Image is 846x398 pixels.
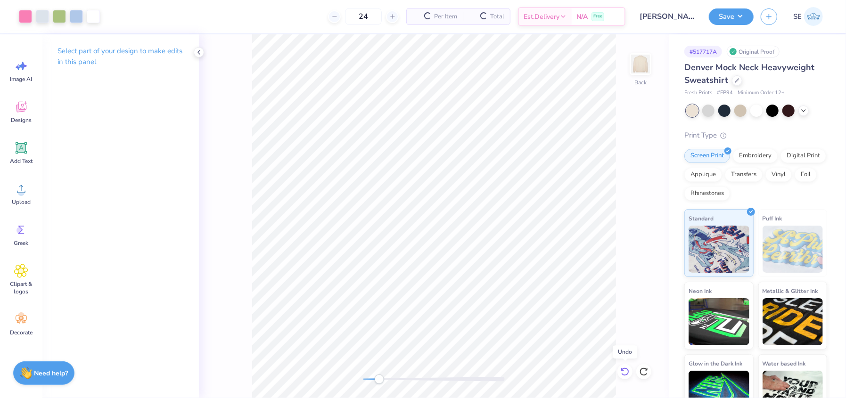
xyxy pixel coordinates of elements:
span: Add Text [10,157,33,165]
span: Clipart & logos [6,280,37,295]
span: Greek [14,239,29,247]
span: # FP94 [717,89,733,97]
div: Foil [795,168,817,182]
div: # 517717A [684,46,722,57]
img: Metallic & Glitter Ink [763,298,823,345]
img: Shirley Evaleen B [804,7,823,26]
span: Denver Mock Neck Heavyweight Sweatshirt [684,62,814,86]
img: Back [631,55,650,73]
div: Vinyl [765,168,792,182]
span: Per Item [434,12,457,22]
span: Image AI [10,75,33,83]
span: Minimum Order: 12 + [738,89,785,97]
div: Back [634,78,647,87]
span: Fresh Prints [684,89,712,97]
span: Puff Ink [763,213,782,223]
span: Designs [11,116,32,124]
span: Water based Ink [763,358,806,368]
span: Glow in the Dark Ink [689,358,742,368]
input: – – [345,8,382,25]
div: Undo [613,345,637,358]
div: Screen Print [684,149,730,163]
span: Metallic & Glitter Ink [763,286,818,296]
div: Rhinestones [684,187,730,201]
img: Puff Ink [763,226,823,273]
span: SE [793,11,802,22]
div: Accessibility label [375,374,384,384]
div: Transfers [725,168,763,182]
p: Select part of your design to make edits in this panel [57,46,184,67]
span: Neon Ink [689,286,712,296]
div: Applique [684,168,722,182]
div: Print Type [684,130,827,141]
span: Standard [689,213,714,223]
img: Standard [689,226,749,273]
a: SE [789,7,827,26]
img: Neon Ink [689,298,749,345]
strong: Need help? [34,369,68,378]
div: Embroidery [733,149,778,163]
span: Total [490,12,504,22]
span: Est. Delivery [524,12,559,22]
span: N/A [576,12,588,22]
input: Untitled Design [632,7,702,26]
div: Original Proof [727,46,780,57]
span: Decorate [10,329,33,336]
div: Digital Print [780,149,826,163]
span: Upload [12,198,31,206]
button: Save [709,8,754,25]
span: Free [593,13,602,20]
